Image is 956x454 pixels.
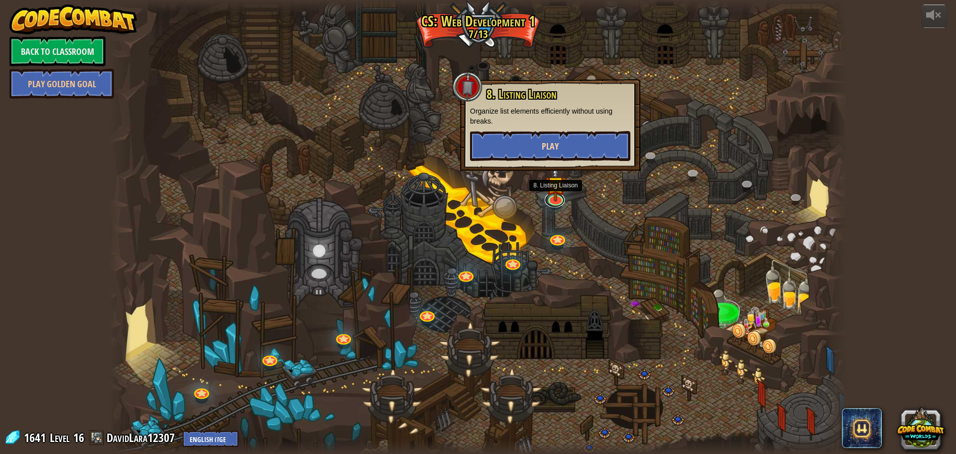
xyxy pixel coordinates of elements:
a: DavidLara12307 [107,430,178,446]
span: Play [542,140,559,152]
span: 16 [73,430,84,446]
span: 1641 [24,430,49,446]
p: Organize list elements efficiently without using breaks. [470,106,630,126]
img: level-banner-started.png [546,167,566,201]
button: Adjust volume [922,4,947,28]
span: 8. Listing Liaison [486,86,557,103]
span: Level [50,430,70,446]
img: CodeCombat - Learn how to code by playing a game [9,4,137,34]
a: Back to Classroom [9,36,106,66]
button: Play [470,131,630,161]
a: Play Golden Goal [9,69,114,99]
